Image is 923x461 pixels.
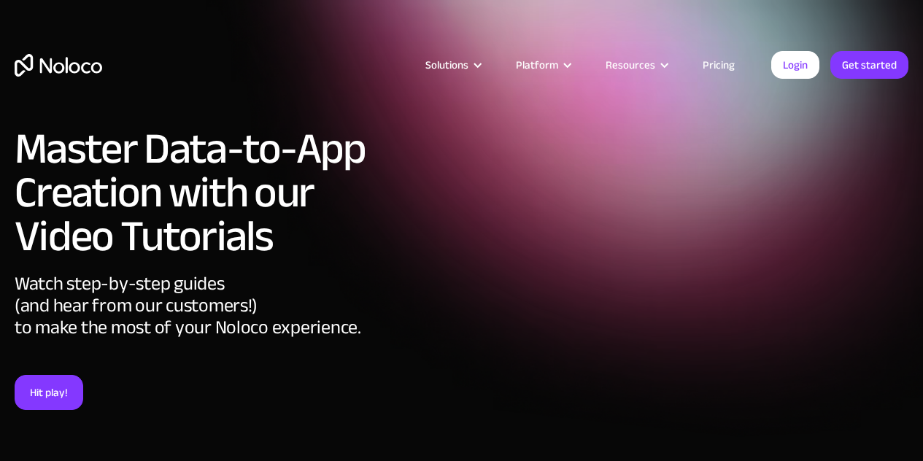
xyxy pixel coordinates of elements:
div: Solutions [407,55,498,74]
div: Watch step-by-step guides (and hear from our customers!) to make the most of your Noloco experience. [15,273,379,375]
iframe: Introduction to Noloco ┃No Code App Builder┃Create Custom Business Tools Without Code┃ [393,124,908,414]
div: Solutions [425,55,468,74]
h1: Master Data-to-App Creation with our Video Tutorials [15,127,379,258]
a: Pricing [684,55,753,74]
a: Hit play! [15,375,83,410]
div: Platform [498,55,587,74]
a: Login [771,51,819,79]
a: Get started [830,51,908,79]
div: Resources [587,55,684,74]
div: Platform [516,55,558,74]
a: home [15,54,102,77]
div: Resources [606,55,655,74]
